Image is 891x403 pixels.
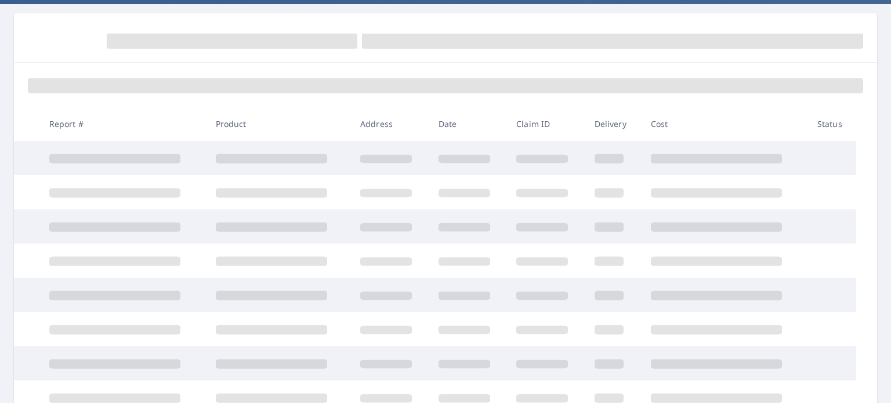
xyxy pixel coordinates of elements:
th: Address [351,107,429,141]
th: Delivery [585,107,642,141]
th: Claim ID [507,107,585,141]
th: Date [429,107,508,141]
th: Product [207,107,352,141]
th: Status [808,107,856,141]
th: Report # [40,107,207,141]
th: Cost [642,107,808,141]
